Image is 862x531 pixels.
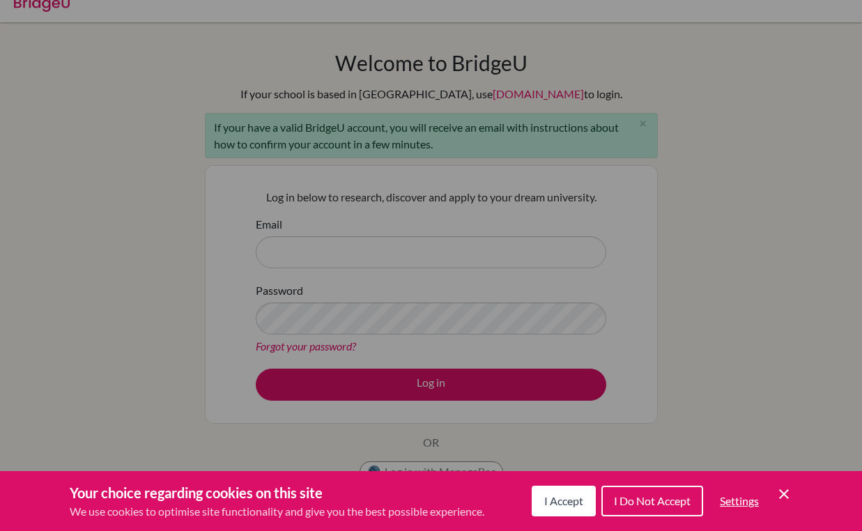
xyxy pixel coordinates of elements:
[532,486,596,516] button: I Accept
[776,486,792,502] button: Save and close
[70,503,484,520] p: We use cookies to optimise site functionality and give you the best possible experience.
[709,487,770,515] button: Settings
[601,486,703,516] button: I Do Not Accept
[720,494,759,507] span: Settings
[70,482,484,503] h3: Your choice regarding cookies on this site
[544,494,583,507] span: I Accept
[614,494,691,507] span: I Do Not Accept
